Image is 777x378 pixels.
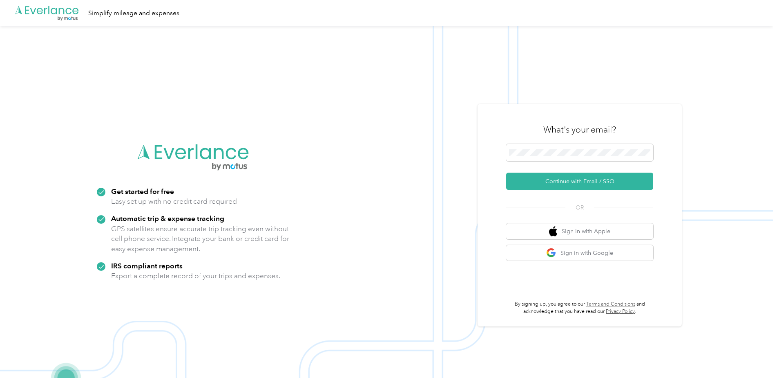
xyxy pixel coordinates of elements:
[586,301,635,307] a: Terms and Conditions
[506,173,653,190] button: Continue with Email / SSO
[88,8,179,18] div: Simplify mileage and expenses
[111,214,224,223] strong: Automatic trip & expense tracking
[546,248,556,258] img: google logo
[606,308,635,315] a: Privacy Policy
[506,245,653,261] button: google logoSign in with Google
[111,261,183,270] strong: IRS compliant reports
[549,226,557,236] img: apple logo
[543,124,616,135] h3: What's your email?
[506,223,653,239] button: apple logoSign in with Apple
[111,187,174,196] strong: Get started for free
[565,203,594,212] span: OR
[111,224,290,254] p: GPS satellites ensure accurate trip tracking even without cell phone service. Integrate your bank...
[731,332,777,378] iframe: Everlance-gr Chat Button Frame
[506,301,653,315] p: By signing up, you agree to our and acknowledge that you have read our .
[111,271,280,281] p: Export a complete record of your trips and expenses.
[111,196,237,207] p: Easy set up with no credit card required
